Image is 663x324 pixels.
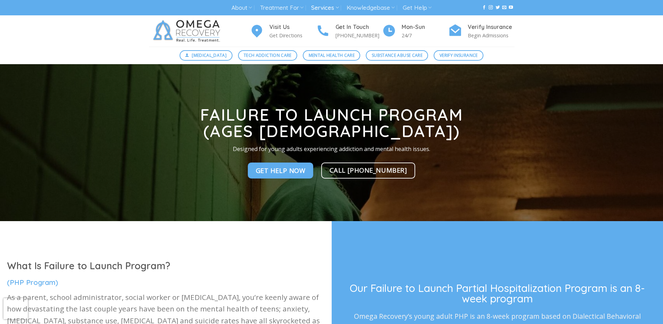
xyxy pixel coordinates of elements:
[250,23,316,40] a: Visit Us Get Directions
[7,260,325,272] h1: What Is Failure to Launch Program?
[468,31,514,39] p: Begin Admissions
[434,50,483,61] a: Verify Insurance
[366,50,428,61] a: Substance Abuse Care
[402,31,448,39] p: 24/7
[489,5,493,10] a: Follow on Instagram
[468,23,514,32] h4: Verify Insurance
[372,52,423,59] span: Substance Abuse Care
[231,1,252,14] a: About
[496,5,500,10] a: Follow on Twitter
[347,1,395,14] a: Knowledgebase
[244,52,292,59] span: Tech Addiction Care
[509,5,513,10] a: Follow on YouTube
[200,105,463,141] strong: Failure to Launch Program (Ages [DEMOGRAPHIC_DATA])
[321,163,416,179] a: Call [PHONE_NUMBER]
[260,1,303,14] a: Treatment For
[440,52,478,59] span: Verify Insurance
[336,31,382,39] p: [PHONE_NUMBER]
[448,23,514,40] a: Verify Insurance Begin Admissions
[303,50,360,61] a: Mental Health Care
[336,23,382,32] h4: Get In Touch
[403,1,432,14] a: Get Help
[269,31,316,39] p: Get Directions
[502,5,506,10] a: Send us an email
[348,283,646,304] h3: Our Failure to Launch Partial Hospitalization Program is an 8-week program
[402,23,448,32] h4: Mon-Sun
[238,50,298,61] a: Tech Addiction Care
[149,15,227,47] img: Omega Recovery
[269,23,316,32] h4: Visit Us
[256,165,306,175] span: Get Help NOw
[180,50,232,61] a: [MEDICAL_DATA]
[7,278,58,287] span: (PHP Program)
[482,5,486,10] a: Follow on Facebook
[309,52,355,59] span: Mental Health Care
[192,52,227,59] span: [MEDICAL_DATA]
[248,163,314,179] a: Get Help NOw
[330,165,407,175] span: Call [PHONE_NUMBER]
[316,23,382,40] a: Get In Touch [PHONE_NUMBER]
[311,1,339,14] a: Services
[181,145,482,154] p: Designed for young adults experiencing addiction and mental health issues.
